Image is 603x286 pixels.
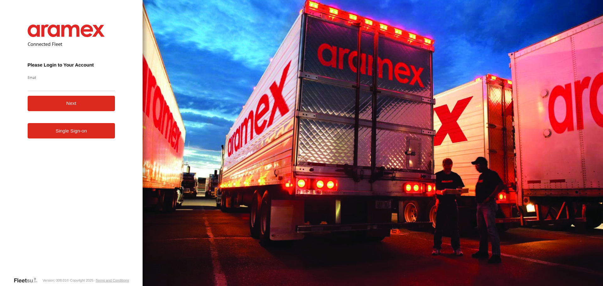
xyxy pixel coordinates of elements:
[28,75,115,80] label: Email
[28,62,115,67] h3: Please Login to Your Account
[14,277,42,283] a: Visit our Website
[28,96,115,111] button: Next
[28,41,115,47] h2: Connected Fleet
[95,278,129,282] a: Terms and Conditions
[28,123,115,138] a: Single Sign-on
[67,278,129,282] div: © Copyright 2025 -
[42,278,66,282] div: Version: 308.01
[28,24,105,37] img: Aramex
